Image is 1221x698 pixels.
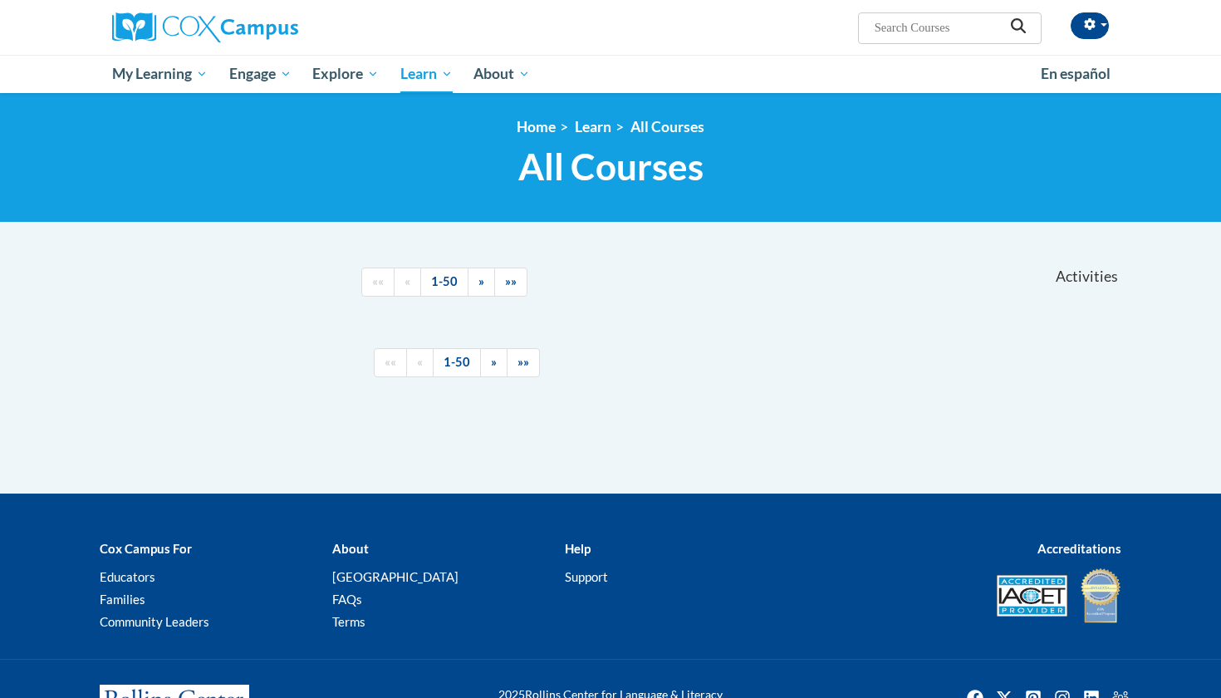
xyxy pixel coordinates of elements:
b: Cox Campus For [100,541,192,556]
span: My Learning [112,64,208,84]
a: Support [565,569,608,584]
a: End [494,268,527,297]
a: Home [517,118,556,135]
a: All Courses [630,118,704,135]
div: Main menu [87,55,1134,93]
img: Cox Campus [112,12,298,42]
span: «« [372,274,384,288]
a: 1-50 [433,348,481,377]
a: Begining [374,348,407,377]
b: Accreditations [1037,541,1121,556]
a: Engage [218,55,302,93]
span: About [473,64,530,84]
span: En español [1041,65,1111,82]
button: Account Settings [1071,12,1109,39]
span: » [478,274,484,288]
b: Help [565,541,591,556]
a: 1-50 [420,268,468,297]
span: » [491,355,497,369]
a: Learn [575,118,611,135]
a: Explore [302,55,390,93]
img: Accredited IACET® Provider [997,575,1067,617]
span: »» [505,274,517,288]
b: About [332,541,369,556]
a: Previous [406,348,434,377]
span: Learn [400,64,453,84]
a: My Learning [101,55,218,93]
a: [GEOGRAPHIC_DATA] [332,569,458,584]
span: « [405,274,410,288]
span: «« [385,355,396,369]
span: »» [517,355,529,369]
img: IDA® Accredited [1080,567,1121,625]
a: Terms [332,614,365,629]
a: About [463,55,542,93]
span: « [417,355,423,369]
span: Activities [1056,268,1118,286]
a: Previous [394,268,421,297]
a: Next [480,348,508,377]
a: Learn [390,55,463,93]
a: FAQs [332,592,362,607]
a: Begining [361,268,395,297]
button: Search [1006,17,1031,39]
a: End [507,348,540,377]
input: Search Courses [873,17,1006,37]
a: Families [100,592,145,607]
a: Community Leaders [100,614,209,629]
a: Next [468,268,495,297]
a: En español [1030,57,1121,91]
span: All Courses [518,145,704,189]
span: Explore [312,64,379,84]
span: Engage [229,64,292,84]
a: Educators [100,569,155,584]
a: Cox Campus [112,12,428,42]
